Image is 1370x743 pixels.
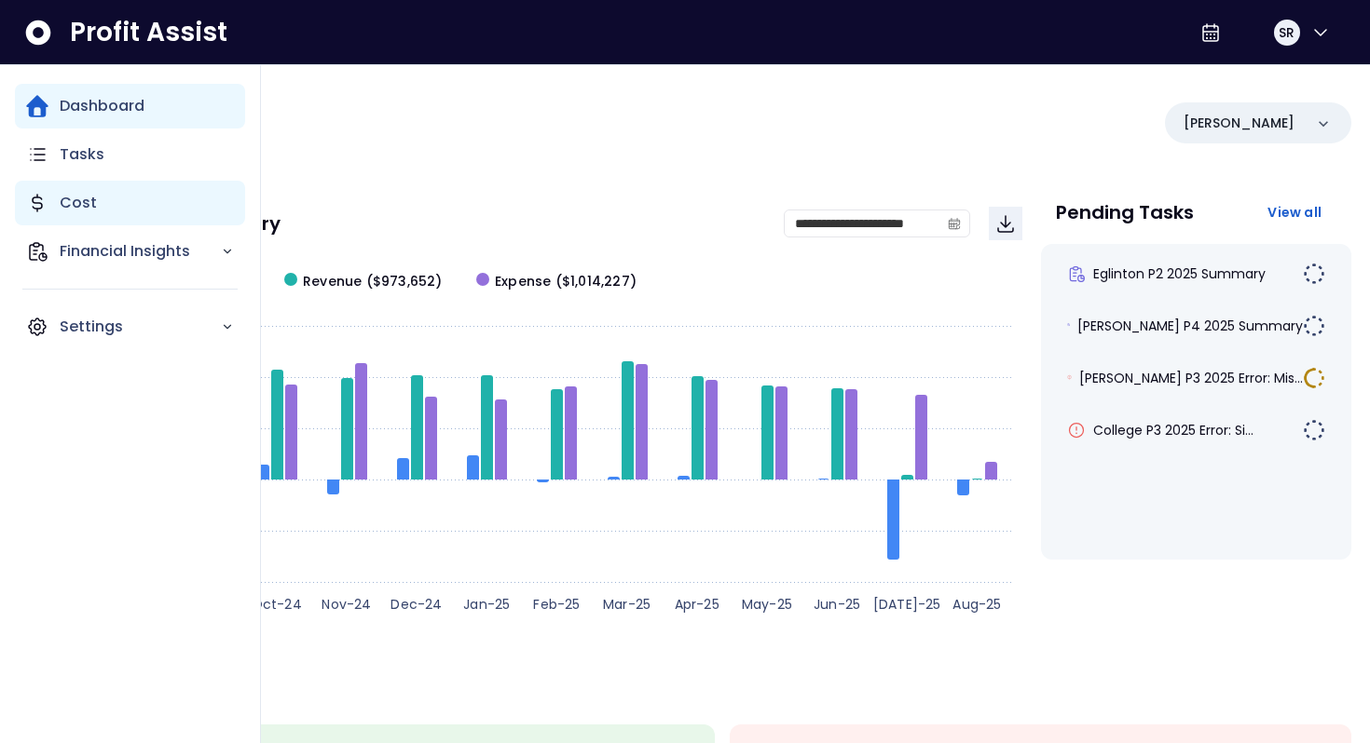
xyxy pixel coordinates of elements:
button: Download [989,207,1022,240]
span: [PERSON_NAME] P4 2025 Summary [1077,317,1303,335]
p: Wins & Losses [93,683,1351,702]
img: In Progress [1303,367,1325,389]
p: Settings [60,316,221,338]
img: Not yet Started [1303,263,1325,285]
text: Jun-25 [814,595,860,614]
text: Nov-24 [322,595,371,614]
text: [DATE]-25 [873,595,941,614]
span: College P3 2025 Error: Si... [1093,421,1254,439]
img: Not yet Started [1303,315,1325,337]
img: Not yet Started [1303,419,1325,441]
text: Apr-25 [675,595,719,614]
p: Cost [60,192,97,214]
text: Mar-25 [603,595,651,614]
svg: calendar [948,217,961,230]
p: Dashboard [60,95,144,117]
span: Revenue ($973,652) [303,272,443,291]
span: SR [1279,23,1295,42]
text: Feb-25 [533,595,580,614]
span: Expense ($1,014,227) [495,272,637,291]
p: [PERSON_NAME] [1184,114,1295,133]
button: View all [1253,196,1336,229]
span: [PERSON_NAME] P3 2025 Error: Mis... [1079,369,1303,387]
p: Financial Insights [60,240,221,263]
text: Aug-25 [952,595,1001,614]
span: Profit Assist [70,16,227,49]
text: May-25 [742,595,792,614]
text: Jan-25 [463,595,510,614]
text: Oct-24 [252,595,302,614]
span: Eglinton P2 2025 Summary [1093,264,1266,283]
p: Tasks [60,143,104,166]
span: View all [1267,203,1322,222]
text: Dec-24 [390,595,442,614]
p: Pending Tasks [1056,203,1194,222]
